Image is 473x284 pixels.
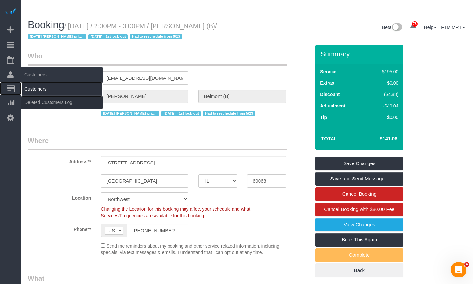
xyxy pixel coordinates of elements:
a: Cancel Booking [315,187,403,201]
span: Had to reschedule from 5/23 [203,111,255,116]
span: [DATE] [PERSON_NAME]-primary [101,111,159,116]
span: / [28,22,217,41]
div: ($4.88) [368,91,399,98]
a: FTM MRT [441,25,465,30]
legend: Where [28,136,287,150]
label: Extras [320,80,334,86]
input: Zip Code** [247,174,286,188]
a: Deleted Customers Log [21,96,103,109]
a: Back [315,263,403,277]
div: -$49.04 [368,103,399,109]
span: Booking [28,19,64,31]
label: Discount [320,91,340,98]
small: / [DATE] / 2:00PM - 3:00PM / [PERSON_NAME] (B) [28,22,217,41]
a: Customers [21,82,103,95]
span: Send me reminders about my booking and other service related information, including specials, via... [101,243,279,255]
img: New interface [392,23,402,32]
input: First Name** [101,90,188,103]
span: Changing the Location for this booking may affect your schedule and what Services/Frequencies are... [101,206,250,218]
label: Adjustment [320,103,345,109]
a: Save Changes [315,157,403,170]
iframe: Intercom live chat [451,262,466,277]
span: [DATE] - 1st lock-out [161,111,201,116]
input: Last Name* [198,90,286,103]
a: Beta [382,25,402,30]
div: $0.00 [368,114,399,121]
label: Service [320,68,336,75]
a: View Changes [315,218,403,232]
a: Save and Send Message... [315,172,403,186]
span: 4 [464,262,469,267]
a: 78 [407,20,420,34]
a: Help [424,25,437,30]
h4: $141.08 [360,136,397,142]
span: Customers [21,67,103,82]
div: $0.00 [368,80,399,86]
label: Tip [320,114,327,121]
span: Had to reschedule from 5/23 [130,34,182,39]
ul: Customers [21,82,103,109]
img: Automaid Logo [4,7,17,16]
span: [DATE] [PERSON_NAME]-primary [28,34,86,39]
label: Location [23,192,96,201]
legend: Who [28,51,287,66]
span: Cancel Booking with $80.00 Fee [324,206,394,212]
a: Book This Again [315,233,403,247]
strong: Total [321,136,337,141]
h3: Summary [320,50,400,58]
span: [DATE] - 1st lock-out [88,34,128,39]
a: Cancel Booking with $80.00 Fee [315,203,403,216]
div: $195.00 [368,68,399,75]
span: 78 [412,21,418,27]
